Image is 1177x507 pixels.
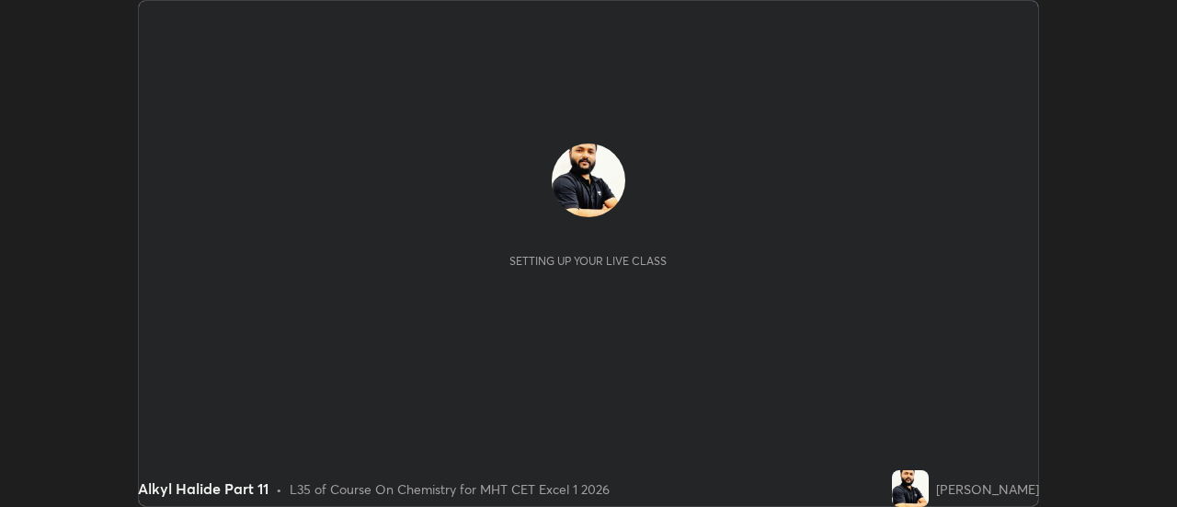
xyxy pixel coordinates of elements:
div: Alkyl Halide Part 11 [138,478,269,500]
div: Setting up your live class [509,254,667,268]
div: L35 of Course On Chemistry for MHT CET Excel 1 2026 [290,479,610,499]
div: • [276,479,282,499]
div: [PERSON_NAME] [936,479,1039,499]
img: 6919ab72716c417ab2a2c8612824414f.jpg [892,470,929,507]
img: 6919ab72716c417ab2a2c8612824414f.jpg [552,144,625,217]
